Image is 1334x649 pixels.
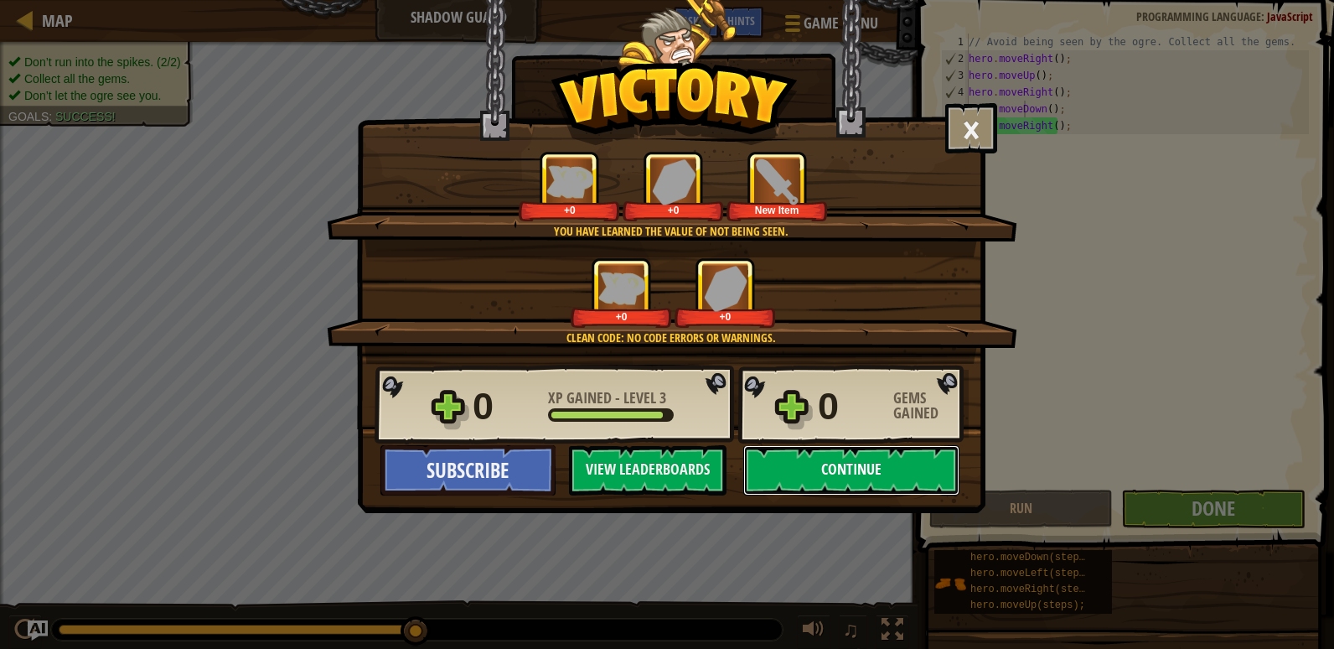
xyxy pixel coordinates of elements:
button: × [945,103,997,153]
img: Gems Gained [652,158,695,205]
button: Subscribe [380,445,556,496]
button: Continue [743,445,959,496]
div: 0 [473,380,538,434]
img: XP Gained [546,165,593,198]
div: +0 [626,204,721,216]
div: You have learned the value of not being seen. [406,223,935,240]
span: Level [620,387,659,408]
button: View Leaderboards [569,445,726,496]
img: XP Gained [598,272,645,304]
div: +0 [574,310,669,323]
div: +0 [522,204,617,216]
div: Gems Gained [893,391,969,421]
img: Victory [551,62,798,146]
img: New Item [754,158,800,205]
div: - [548,391,666,406]
div: 0 [818,380,883,434]
span: 3 [659,387,666,408]
span: XP Gained [548,387,615,408]
img: Gems Gained [704,265,747,311]
div: +0 [678,310,773,323]
div: New Item [730,204,825,216]
div: Clean code: no code errors or warnings. [406,330,935,346]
